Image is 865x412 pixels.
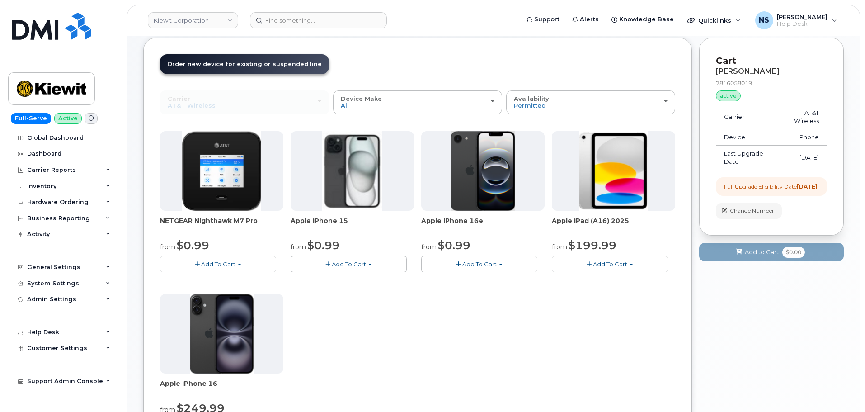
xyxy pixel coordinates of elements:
a: Knowledge Base [605,10,680,28]
td: Carrier [716,105,776,129]
small: from [291,243,306,251]
span: Add To Cart [332,260,366,268]
a: Alerts [566,10,605,28]
button: Add To Cart [291,256,407,272]
button: Availability Permitted [506,90,675,114]
div: Apple iPad (A16) 2025 [552,216,675,234]
span: Change Number [730,207,774,215]
img: iphone_16_plus.png [190,294,254,374]
iframe: Messenger Launcher [826,373,858,405]
td: [DATE] [776,146,827,170]
td: Last Upgrade Date [716,146,776,170]
div: Noah Shelton [749,11,843,29]
img: iPad_A16.PNG [579,131,648,211]
span: [PERSON_NAME] [777,13,827,20]
span: $0.99 [307,239,340,252]
div: Apple iPhone 15 [291,216,414,234]
span: Add To Cart [201,260,235,268]
span: Device Make [341,95,382,102]
button: Device Make All [333,90,502,114]
input: Find something... [250,12,387,28]
span: Knowledge Base [619,15,674,24]
strong: [DATE] [797,183,818,190]
button: Add to Cart $0.00 [699,243,844,261]
span: $0.99 [177,239,209,252]
td: AT&T Wireless [776,105,827,129]
button: Add To Cart [421,256,537,272]
span: Add To Cart [593,260,627,268]
span: Support [534,15,559,24]
span: Alerts [580,15,599,24]
span: Add to Cart [745,248,779,256]
button: Add To Cart [552,256,668,272]
div: Apple iPhone 16e [421,216,545,234]
div: Apple iPhone 16 [160,379,283,397]
small: from [552,243,567,251]
img: iphone15.jpg [322,131,382,211]
span: Add To Cart [462,260,497,268]
span: $199.99 [569,239,616,252]
span: Order new device for existing or suspended line [167,61,322,67]
small: from [160,243,175,251]
img: iphone16e.png [451,131,516,211]
img: nighthawk_m7_pro.png [182,131,262,211]
span: $0.99 [438,239,470,252]
div: [PERSON_NAME] [716,67,827,76]
small: from [421,243,437,251]
span: Availability [514,95,549,102]
span: Permitted [514,102,546,109]
div: Quicklinks [681,11,747,29]
button: Change Number [716,203,782,219]
div: active [716,90,741,101]
td: iPhone [776,129,827,146]
button: Add To Cart [160,256,276,272]
span: All [341,102,349,109]
div: NETGEAR Nighthawk M7 Pro [160,216,283,234]
a: Support [520,10,566,28]
span: Help Desk [777,20,827,28]
td: Device [716,129,776,146]
div: 7816058019 [716,79,827,87]
a: Kiewit Corporation [148,12,238,28]
p: Cart [716,54,827,67]
span: Quicklinks [698,17,731,24]
div: Full Upgrade Eligibility Date [724,183,818,190]
span: $0.00 [782,247,805,258]
span: NS [759,15,769,26]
